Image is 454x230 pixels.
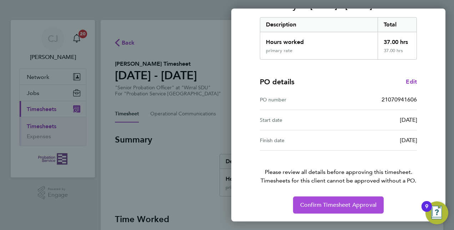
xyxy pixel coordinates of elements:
p: Please review all details before approving this timesheet. [251,151,425,185]
div: Total [378,17,417,32]
button: Open Resource Center, 9 new notifications [425,201,448,224]
div: Summary of 15 - 21 Sep 2025 [260,17,417,60]
div: Finish date [260,136,338,145]
span: 21070941606 [382,96,417,103]
a: Edit [406,77,417,86]
div: primary rate [266,48,292,54]
div: Start date [260,116,338,124]
span: Confirm Timesheet Approval [300,201,377,209]
h4: PO details [260,77,294,87]
div: [DATE] [338,136,417,145]
div: Description [260,17,378,32]
button: Confirm Timesheet Approval [293,196,384,214]
span: Edit [406,78,417,85]
div: [DATE] [338,116,417,124]
span: Timesheets for this client cannot be approved without a PO. [251,176,425,185]
div: 9 [425,206,428,216]
div: 37.00 hrs [378,32,417,48]
div: PO number [260,95,338,104]
div: 37.00 hrs [378,48,417,59]
div: Hours worked [260,32,378,48]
